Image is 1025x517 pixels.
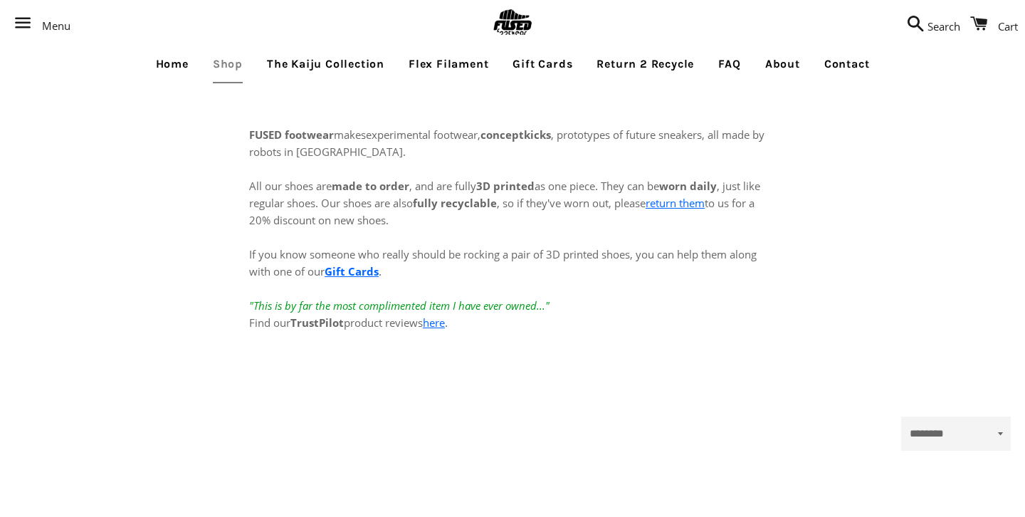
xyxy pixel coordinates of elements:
[202,46,253,82] a: Shop
[814,46,881,82] a: Contact
[290,315,344,330] strong: TrustPilot
[963,2,1018,45] a: Cart
[900,2,960,45] a: Search
[7,1,70,46] button: Menu
[249,127,764,159] span: experimental footwear, , prototypes of future sneakers, all made by robots in [GEOGRAPHIC_DATA].
[256,46,395,82] a: The Kaiju Collection
[413,196,497,210] strong: fully recyclable
[398,46,499,82] a: Flex Filament
[249,127,366,142] span: makes
[927,19,960,33] span: Search
[249,127,334,142] strong: FUSED footwear
[325,264,379,278] a: Gift Cards
[42,19,70,33] span: Menu
[332,179,409,193] strong: made to order
[480,127,551,142] strong: conceptkicks
[998,19,1018,33] span: Cart
[708,46,751,82] a: FAQ
[423,315,445,330] a: here
[659,179,717,193] strong: worn daily
[249,298,550,313] em: "This is by far the most complimented item I have ever owned..."
[145,46,199,82] a: Home
[502,46,583,82] a: Gift Cards
[476,179,535,193] strong: 3D printed
[646,196,705,210] a: return them
[586,46,705,82] a: Return 2 Recycle
[249,160,776,331] p: All our shoes are , and are fully as one piece. They can be , just like regular shoes. Our shoes ...
[755,46,811,82] a: About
